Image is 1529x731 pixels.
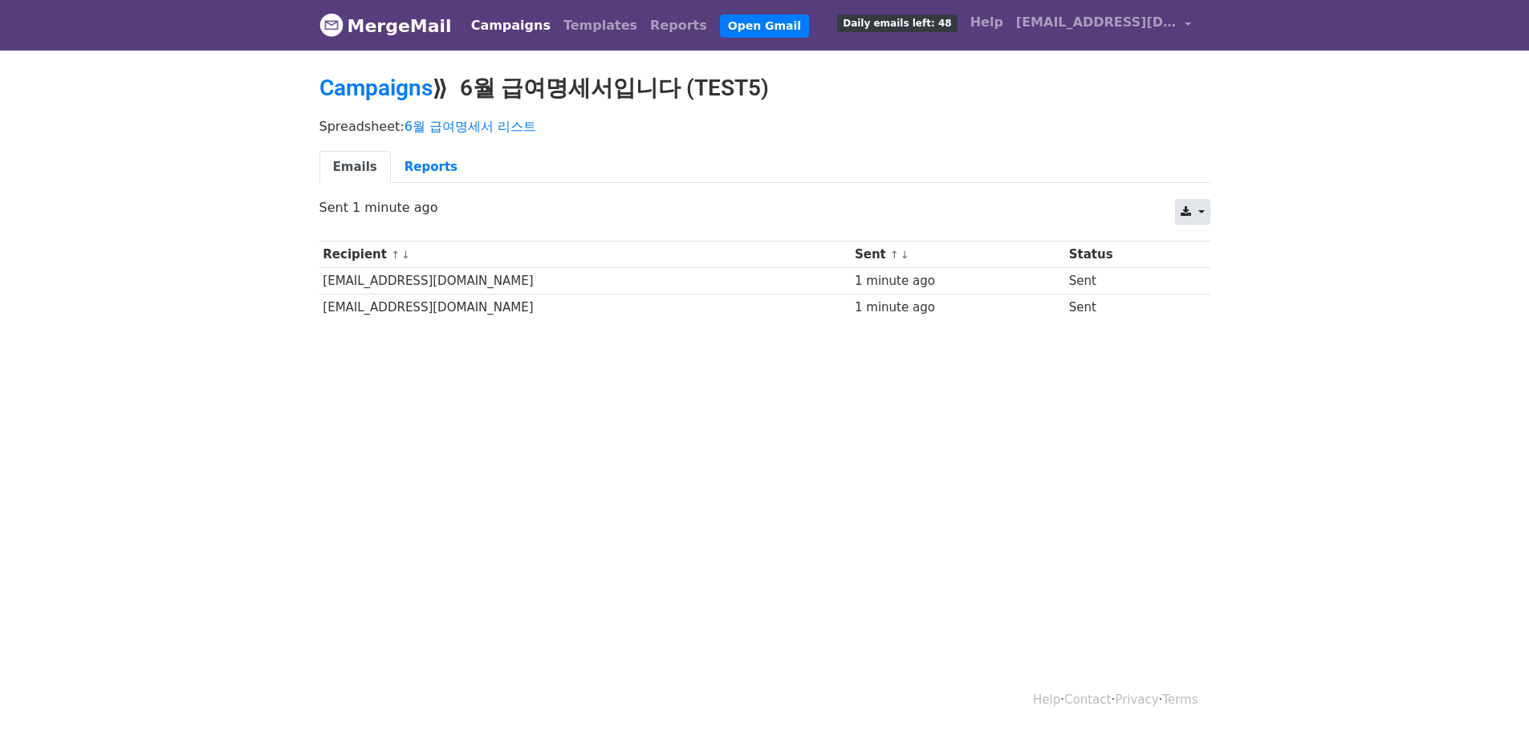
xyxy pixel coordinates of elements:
[465,10,557,42] a: Campaigns
[319,242,852,268] th: Recipient
[964,6,1010,39] a: Help
[855,272,1061,290] div: 1 minute ago
[391,249,400,261] a: ↑
[319,75,433,101] a: Campaigns
[1016,13,1177,32] span: [EMAIL_ADDRESS][DOMAIN_NAME]
[319,294,852,321] td: [EMAIL_ADDRESS][DOMAIN_NAME]
[831,6,963,39] a: Daily emails left: 48
[319,118,1210,135] p: Spreadsheet:
[319,13,344,37] img: MergeMail logo
[1064,692,1111,707] a: Contact
[837,14,957,32] span: Daily emails left: 48
[720,14,809,38] a: Open Gmail
[1033,692,1060,707] a: Help
[1449,654,1529,731] div: 채팅 위젯
[557,10,644,42] a: Templates
[405,119,536,134] a: 6월 급여명세서 리스트
[644,10,714,42] a: Reports
[1115,692,1158,707] a: Privacy
[1010,6,1198,44] a: [EMAIL_ADDRESS][DOMAIN_NAME]
[1065,242,1191,268] th: Status
[890,249,899,261] a: ↑
[401,249,410,261] a: ↓
[1449,654,1529,731] iframe: Chat Widget
[1162,692,1198,707] a: Terms
[1065,268,1191,294] td: Sent
[319,199,1210,216] p: Sent 1 minute ago
[319,151,391,184] a: Emails
[319,75,1210,102] h2: ⟫ 6월 급여명세서입니다 (TEST5)
[1065,294,1191,321] td: Sent
[851,242,1065,268] th: Sent
[391,151,471,184] a: Reports
[319,9,452,43] a: MergeMail
[901,249,909,261] a: ↓
[855,298,1061,317] div: 1 minute ago
[319,268,852,294] td: [EMAIL_ADDRESS][DOMAIN_NAME]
